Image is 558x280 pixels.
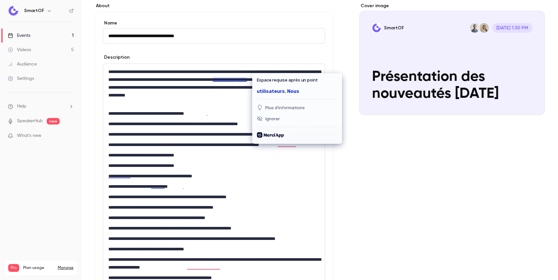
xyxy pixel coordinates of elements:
[24,7,44,14] h6: SmartOF
[23,265,54,271] span: Plan usage
[17,132,41,139] span: What's new
[17,118,43,125] a: SpeakerHub
[8,61,37,67] div: Audience
[103,20,325,26] label: Name
[17,103,26,110] span: Help
[8,103,74,110] li: help-dropdown-opener
[359,3,545,9] label: Cover image
[66,133,74,139] iframe: Noticeable Trigger
[58,265,73,271] a: Manage
[8,47,31,53] div: Videos
[359,3,545,115] section: Cover image
[8,6,19,16] img: SmartOF
[95,3,333,9] label: About
[8,264,19,272] span: Pro
[47,118,60,125] span: new
[8,75,34,82] div: Settings
[8,32,30,39] div: Events
[103,54,130,61] label: Description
